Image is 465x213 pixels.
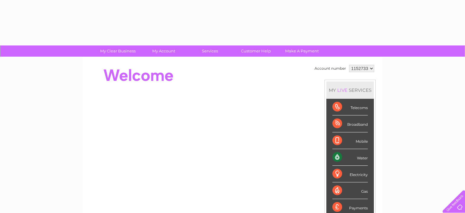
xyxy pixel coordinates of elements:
td: Account number [313,63,348,74]
a: My Clear Business [93,45,143,57]
div: Water [332,149,368,166]
div: Electricity [332,166,368,182]
div: Broadband [332,115,368,132]
a: Services [185,45,235,57]
div: Telecoms [332,99,368,115]
div: LIVE [336,87,349,93]
a: Make A Payment [277,45,327,57]
a: My Account [139,45,189,57]
div: MY SERVICES [326,82,374,99]
div: Mobile [332,132,368,149]
div: Gas [332,182,368,199]
a: Customer Help [231,45,281,57]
